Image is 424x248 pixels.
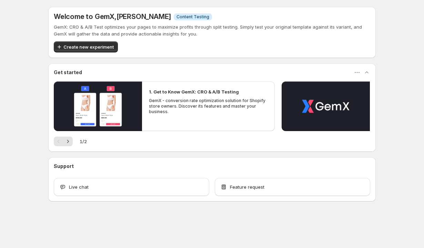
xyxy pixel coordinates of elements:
h5: Welcome to GemX [54,12,171,21]
h3: Support [54,163,74,170]
h2: 1. Get to Know GemX: CRO & A/B Testing [149,88,239,95]
span: Content Testing [176,14,209,20]
span: Create new experiment [63,43,114,50]
span: Live chat [69,183,89,190]
p: GemX - conversion rate optimization solution for Shopify store owners. Discover its features and ... [149,98,267,115]
nav: Pagination [54,137,73,146]
button: Next [63,137,73,146]
button: Create new experiment [54,41,118,52]
button: Play video [282,81,370,131]
span: , [PERSON_NAME] [114,12,171,21]
span: 1 / 2 [80,138,87,145]
span: Feature request [230,183,264,190]
p: GemX: CRO & A/B Test optimizes your pages to maximize profits through split testing. Simply test ... [54,23,370,37]
button: Play video [54,81,142,131]
h3: Get started [54,69,82,76]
